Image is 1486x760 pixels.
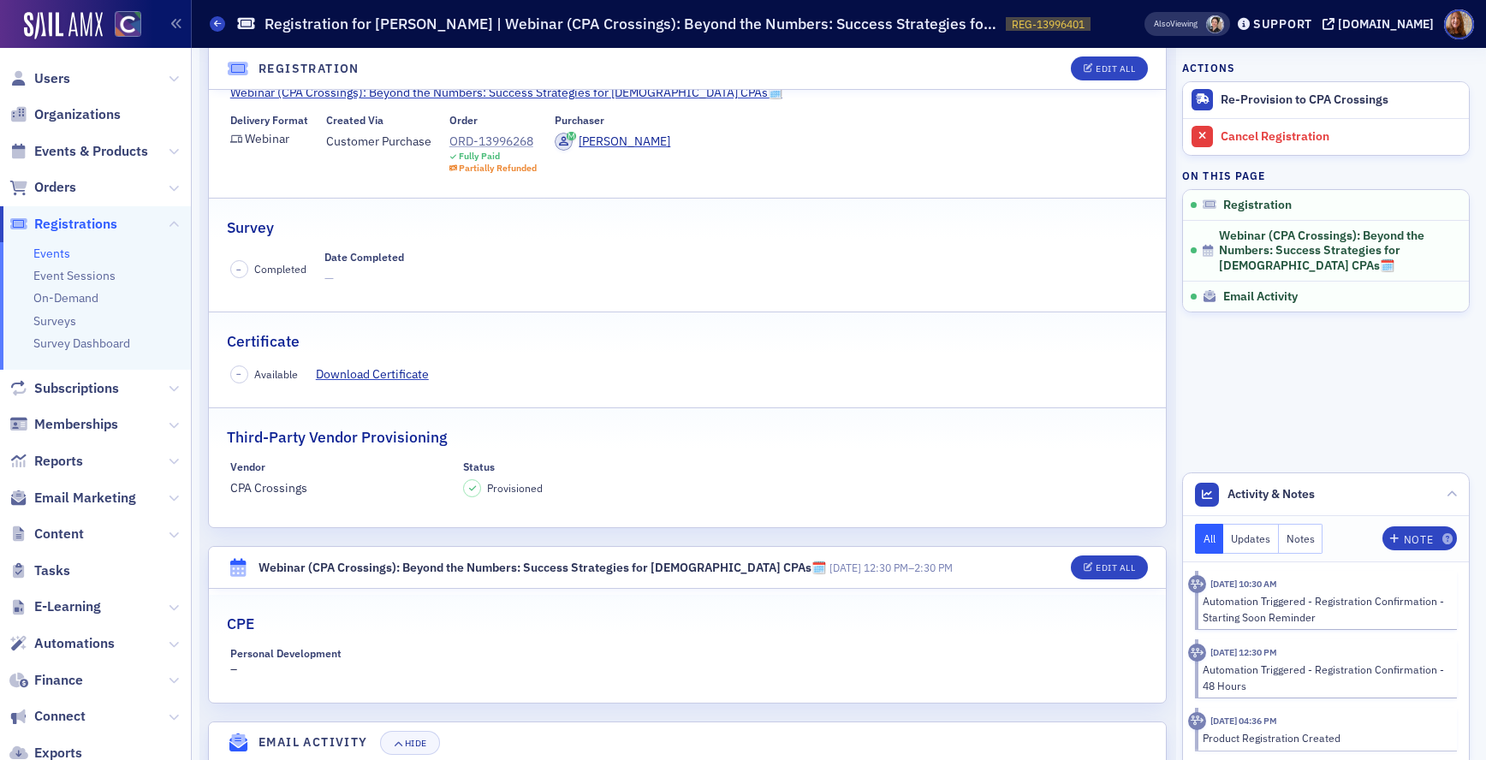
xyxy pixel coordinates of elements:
[324,270,404,288] span: —
[1223,289,1298,305] span: Email Activity
[1154,18,1170,29] div: Also
[1188,712,1206,730] div: Activity
[1012,17,1085,32] span: REG-13996401
[1203,593,1445,625] div: Automation Triggered - Registration Confirmation - Starting Soon Reminder
[9,379,119,398] a: Subscriptions
[9,415,118,434] a: Memberships
[9,561,70,580] a: Tasks
[829,561,861,574] span: [DATE]
[1404,535,1433,544] div: Note
[259,60,360,78] h4: Registration
[1203,662,1445,693] div: Automation Triggered - Registration Confirmation - 48 Hours
[34,142,148,161] span: Events & Products
[33,313,76,329] a: Surveys
[9,105,121,124] a: Organizations
[1338,16,1434,32] div: [DOMAIN_NAME]
[1096,64,1135,74] div: Edit All
[34,178,76,197] span: Orders
[9,634,115,653] a: Automations
[829,561,953,574] span: –
[24,12,103,39] img: SailAMX
[1206,15,1224,33] span: Pamela Galey-Coleman
[1253,16,1312,32] div: Support
[9,142,148,161] a: Events & Products
[9,707,86,726] a: Connect
[1182,60,1235,75] h4: Actions
[236,368,241,380] span: –
[34,597,101,616] span: E-Learning
[1223,198,1292,213] span: Registration
[34,634,115,653] span: Automations
[34,707,86,726] span: Connect
[463,460,495,473] div: Status
[405,739,427,748] div: Hide
[1071,555,1148,579] button: Edit All
[1188,644,1206,662] div: Activity
[1182,168,1470,183] h4: On this page
[227,426,447,448] h2: Third-Party Vendor Provisioning
[254,366,298,382] span: Available
[230,84,1145,102] a: Webinar (CPA Crossings): Beyond the Numbers: Success Strategies for [DEMOGRAPHIC_DATA] CPAs🗓️
[230,479,446,497] span: CPA Crossings
[9,489,136,508] a: Email Marketing
[449,133,538,151] a: ORD-13996268
[1221,92,1460,108] div: Re-Provision to CPA Crossings
[9,671,83,690] a: Finance
[34,452,83,471] span: Reports
[1227,485,1315,503] span: Activity & Notes
[9,597,101,616] a: E-Learning
[326,114,383,127] div: Created Via
[230,114,308,127] div: Delivery Format
[259,733,368,751] h4: Email Activity
[259,559,826,577] div: Webinar (CPA Crossings): Beyond the Numbers: Success Strategies for [DEMOGRAPHIC_DATA] CPAs🗓️
[1096,563,1135,573] div: Edit All
[487,481,543,495] span: Provisioned
[236,264,241,276] span: –
[1221,129,1460,145] div: Cancel Registration
[459,163,537,174] div: Partially Refunded
[34,525,84,543] span: Content
[227,217,274,239] h2: Survey
[230,647,446,678] div: –
[34,415,118,434] span: Memberships
[1195,524,1224,554] button: All
[326,133,431,151] span: Customer Purchase
[34,671,83,690] span: Finance
[914,561,953,574] time: 2:30 PM
[265,14,997,34] h1: Registration for [PERSON_NAME] | Webinar (CPA Crossings): Beyond the Numbers: Success Strategies ...
[1188,575,1206,593] div: Activity
[316,365,442,383] a: Download Certificate
[555,133,670,151] a: [PERSON_NAME]
[33,268,116,283] a: Event Sessions
[1219,229,1447,274] span: Webinar (CPA Crossings): Beyond the Numbers: Success Strategies for [DEMOGRAPHIC_DATA] CPAs🗓️
[34,215,117,234] span: Registrations
[579,133,670,151] div: [PERSON_NAME]
[1223,524,1279,554] button: Updates
[1183,118,1469,155] a: Cancel Registration
[245,134,289,144] div: Webinar
[9,178,76,197] a: Orders
[459,151,500,162] div: Fully Paid
[33,290,98,306] a: On-Demand
[9,452,83,471] a: Reports
[33,246,70,261] a: Events
[230,647,342,660] div: Personal Development
[1210,646,1277,658] time: 9/27/2025 12:30 PM
[34,379,119,398] span: Subscriptions
[449,114,478,127] div: Order
[1071,56,1148,80] button: Edit All
[9,525,84,543] a: Content
[1279,524,1323,554] button: Notes
[1183,82,1469,118] button: Re-Provision to CPA Crossings
[227,613,254,635] h2: CPE
[1210,578,1277,590] time: 9/29/2025 10:30 AM
[9,69,70,88] a: Users
[34,561,70,580] span: Tasks
[864,561,908,574] time: 12:30 PM
[230,460,265,473] div: Vendor
[33,335,130,351] a: Survey Dashboard
[1154,18,1198,30] span: Viewing
[254,261,306,276] span: Completed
